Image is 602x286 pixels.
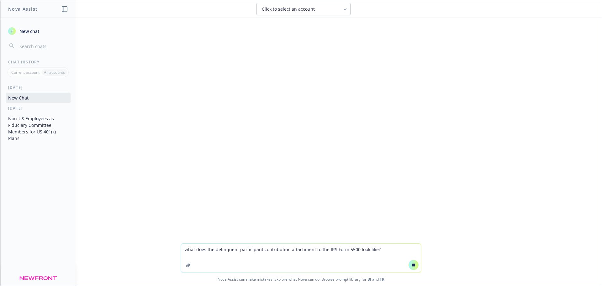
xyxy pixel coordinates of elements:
h1: Nova Assist [8,6,38,12]
button: New chat [6,25,71,37]
div: Chat History [1,59,76,65]
span: Click to select an account [262,6,315,12]
div: [DATE] [1,105,76,111]
a: BI [367,277,371,282]
p: All accounts [44,70,65,75]
span: Nova Assist can make mistakes. Explore what Nova can do: Browse prompt library for and [3,273,599,286]
button: Click to select an account [256,3,351,15]
a: TR [380,277,384,282]
input: Search chats [18,42,68,51]
button: Non-US Employees as Fiduciary Committee Members for US 401(k) Plans [6,113,71,143]
button: New Chat [6,93,71,103]
span: New chat [18,28,40,35]
div: [DATE] [1,85,76,90]
p: Current account [11,70,40,75]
